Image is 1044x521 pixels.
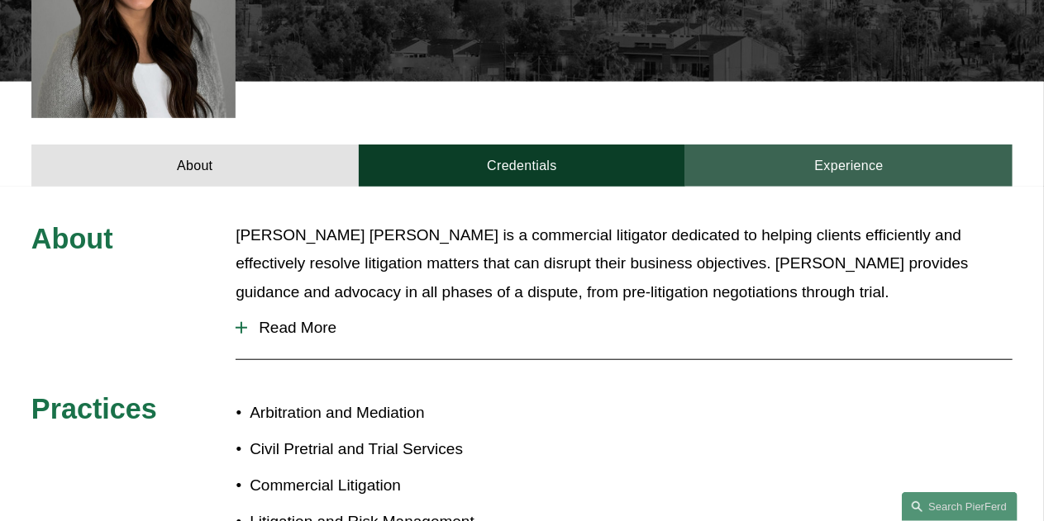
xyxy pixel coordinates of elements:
[250,471,522,500] p: Commercial Litigation
[250,435,522,463] p: Civil Pretrial and Trial Services
[685,144,1013,187] a: Experience
[359,144,686,187] a: Credentials
[31,144,359,187] a: About
[236,221,1013,306] p: [PERSON_NAME] [PERSON_NAME] is a commercial litigator dedicated to helping clients efficiently an...
[902,492,1018,521] a: Search this site
[247,319,1013,337] span: Read More
[250,399,522,427] p: Arbitration and Mediation
[31,393,157,424] span: Practices
[236,306,1013,349] button: Read More
[31,223,113,254] span: About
